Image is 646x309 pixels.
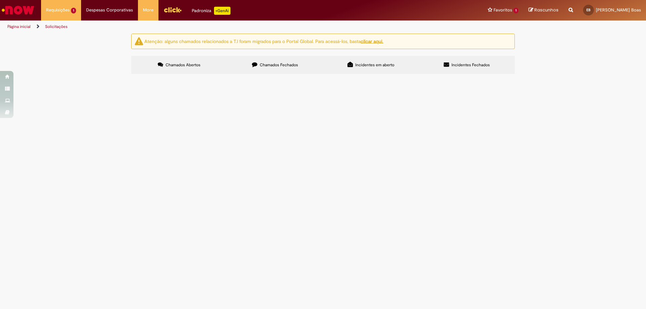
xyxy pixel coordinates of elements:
span: More [143,7,153,13]
a: clicar aqui. [361,38,383,44]
span: Incidentes Fechados [452,62,490,68]
span: Rascunhos [534,7,559,13]
span: Chamados Fechados [260,62,298,68]
a: Solicitações [45,24,68,29]
ng-bind-html: Atenção: alguns chamados relacionados a T.I foram migrados para o Portal Global. Para acessá-los,... [144,38,383,44]
span: [PERSON_NAME] Boas [596,7,641,13]
img: click_logo_yellow_360x200.png [164,5,182,15]
span: Chamados Abertos [166,62,201,68]
div: Padroniza [192,7,230,15]
a: Página inicial [7,24,31,29]
p: +GenAi [214,7,230,15]
span: Incidentes em aberto [355,62,394,68]
span: Despesas Corporativas [86,7,133,13]
a: Rascunhos [529,7,559,13]
ul: Trilhas de página [5,21,426,33]
span: Requisições [46,7,70,13]
span: 1 [71,8,76,13]
span: 1 [513,8,518,13]
img: ServiceNow [1,3,35,17]
span: Favoritos [494,7,512,13]
span: EB [586,8,590,12]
